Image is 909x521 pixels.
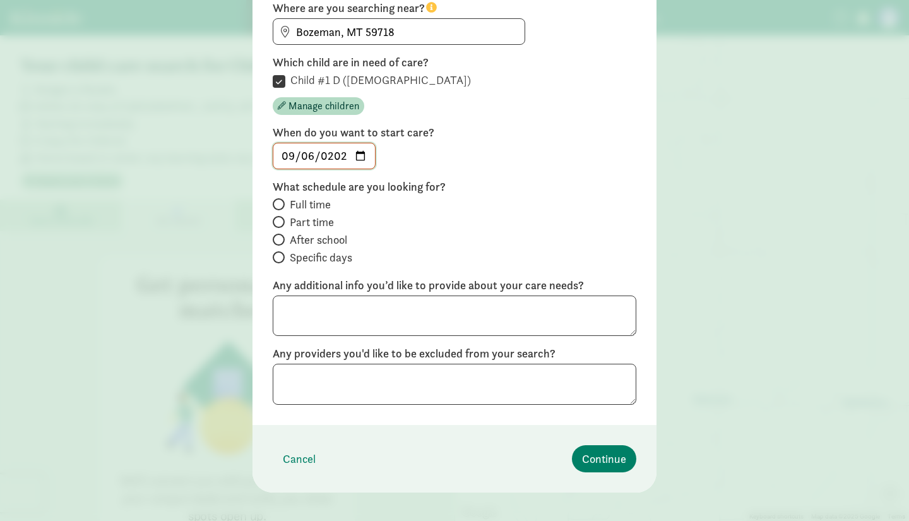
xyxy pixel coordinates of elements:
[285,73,471,88] label: Child #1 D ([DEMOGRAPHIC_DATA])
[283,450,316,467] span: Cancel
[273,125,636,140] label: When do you want to start care?
[273,278,636,293] label: Any additional info you’d like to provide about your care needs?
[288,99,359,114] span: Manage children
[273,55,636,70] label: Which child are in need of care?
[572,445,636,472] button: Continue
[582,450,626,467] span: Continue
[273,346,636,361] label: Any providers you'd like to be excluded from your search?
[273,445,326,472] button: Cancel
[290,197,331,212] span: Full time
[273,19,525,44] input: Find address
[290,232,347,248] span: After school
[273,1,636,16] label: Where are you searching near?
[273,179,636,195] label: What schedule are you looking for?
[290,250,352,265] span: Specific days
[290,215,334,230] span: Part time
[273,97,364,115] button: Manage children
